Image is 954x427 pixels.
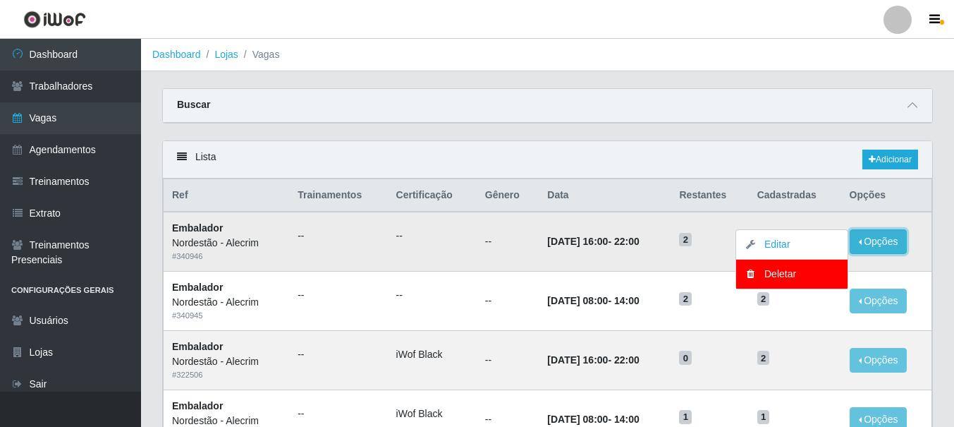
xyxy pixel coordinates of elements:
th: Certificação [388,179,477,212]
a: Lojas [214,49,238,60]
td: -- [477,212,539,271]
strong: - [547,236,639,247]
button: Opções [850,229,907,254]
li: iWof Black [396,347,468,362]
div: Nordestão - Alecrim [172,236,281,251]
ul: -- [396,288,468,303]
button: Opções [850,289,907,313]
div: # 340945 [172,310,281,322]
div: Nordestão - Alecrim [172,354,281,369]
span: 2 [679,292,692,306]
span: 0 [679,351,692,365]
span: 1 [757,410,770,424]
th: Cadastradas [749,179,841,212]
time: 22:00 [614,354,640,366]
img: CoreUI Logo [23,11,86,28]
time: 14:00 [614,295,640,306]
time: [DATE] 16:00 [547,236,608,247]
time: [DATE] 08:00 [547,414,608,425]
strong: - [547,414,639,425]
a: Dashboard [152,49,201,60]
td: -- [477,330,539,390]
nav: breadcrumb [141,39,954,71]
th: Opções [841,179,932,212]
a: Editar [750,239,790,250]
li: iWof Black [396,407,468,421]
time: 14:00 [614,414,640,425]
ul: -- [298,229,379,243]
strong: Embalador [172,400,223,411]
div: Lista [163,141,932,179]
div: # 340946 [172,251,281,263]
a: Adicionar [862,150,918,169]
time: [DATE] 08:00 [547,295,608,306]
strong: Embalador [172,341,223,352]
div: # 322506 [172,369,281,381]
strong: Embalador [172,222,223,234]
th: Ref [164,179,290,212]
span: 2 [679,233,692,247]
time: 22:00 [614,236,640,247]
span: 2 [757,292,770,306]
time: [DATE] 16:00 [547,354,608,366]
span: 2 [757,351,770,365]
strong: - [547,354,639,366]
strong: Embalador [172,282,223,293]
th: Data [539,179,671,212]
th: Restantes [671,179,748,212]
ul: -- [298,347,379,362]
ul: -- [396,229,468,243]
td: -- [477,272,539,331]
button: Opções [850,348,907,373]
div: Deletar [750,267,833,282]
ul: -- [298,407,379,421]
ul: -- [298,288,379,303]
th: Gênero [477,179,539,212]
th: Trainamentos [289,179,387,212]
strong: Buscar [177,99,210,110]
strong: - [547,295,639,306]
span: 1 [679,410,692,424]
li: Vagas [238,47,280,62]
div: Nordestão - Alecrim [172,295,281,310]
